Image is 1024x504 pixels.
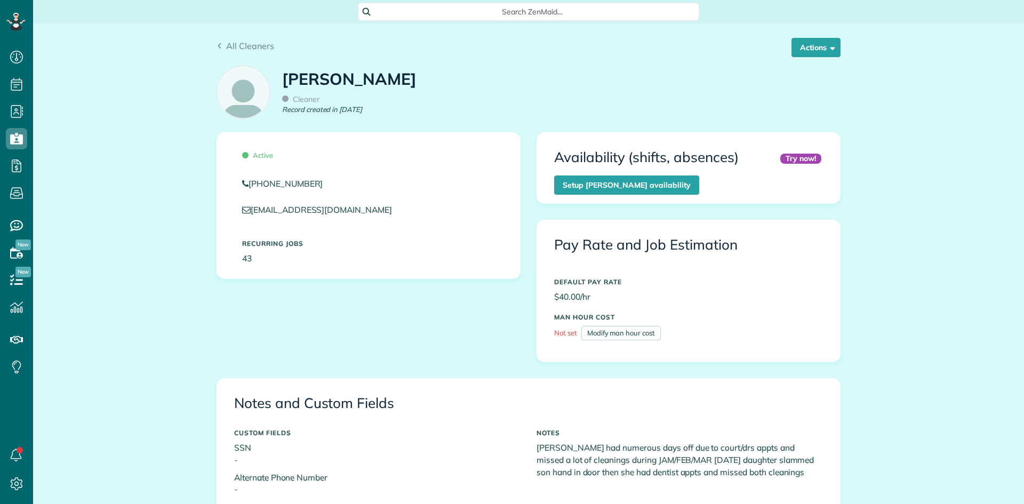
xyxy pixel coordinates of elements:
[217,39,274,52] a: All Cleaners
[780,154,821,164] div: Try now!
[554,291,823,303] p: $40.00/hr
[15,267,31,277] span: New
[226,41,274,51] span: All Cleaners
[242,252,495,265] p: 43
[554,314,823,321] h5: MAN HOUR COST
[554,175,699,195] a: Setup [PERSON_NAME] availability
[282,94,319,104] span: Cleaner
[242,240,495,247] h5: Recurring Jobs
[234,429,521,436] h5: CUSTOM FIELDS
[537,429,823,436] h5: NOTES
[234,442,521,466] p: SSN -
[554,150,739,165] h3: Availability (shifts, absences)
[282,70,417,88] h1: [PERSON_NAME]
[581,326,661,340] a: Modify man hour cost
[234,471,521,496] p: Alternate Phone Number -
[242,151,273,159] span: Active
[537,442,823,478] p: [PERSON_NAME] had numerous days off due to court/drs appts and missed a lot of cleanings during J...
[554,237,823,253] h3: Pay Rate and Job Estimation
[242,178,495,190] a: [PHONE_NUMBER]
[554,329,577,337] span: Not set
[554,278,823,285] h5: DEFAULT PAY RATE
[217,66,269,118] img: employee_icon-c2f8239691d896a72cdd9dc41cfb7b06f9d69bdd837a2ad469be8ff06ab05b5f.png
[15,239,31,250] span: New
[791,38,841,57] button: Actions
[242,204,402,215] a: [EMAIL_ADDRESS][DOMAIN_NAME]
[234,396,823,411] h3: Notes and Custom Fields
[282,105,362,115] em: Record created in [DATE]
